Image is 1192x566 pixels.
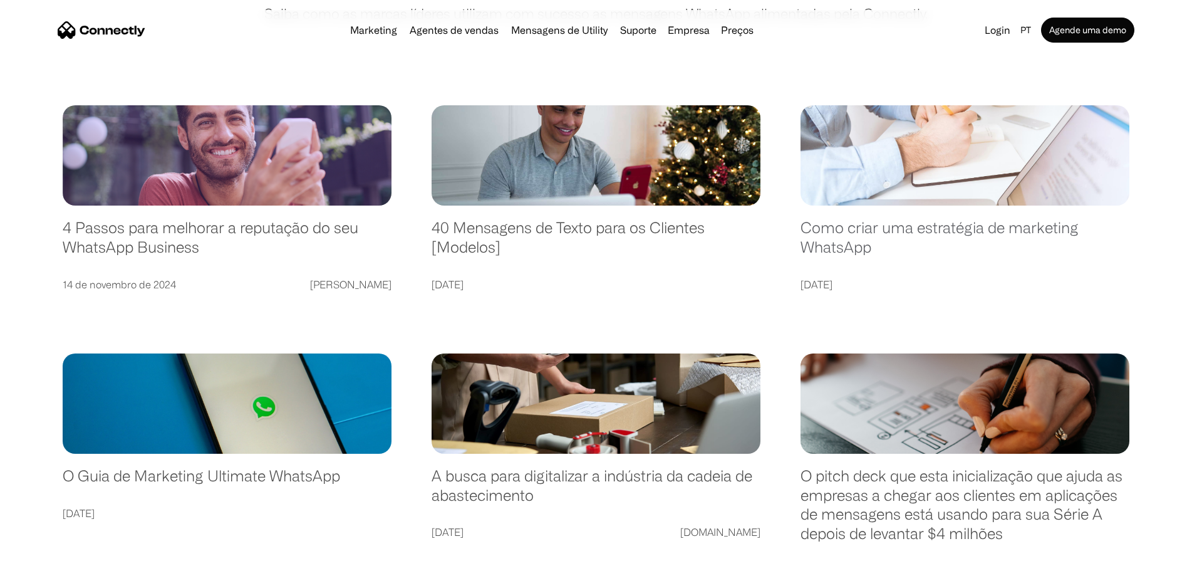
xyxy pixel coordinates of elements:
[1015,21,1039,39] div: pt
[506,25,613,35] a: Mensagens de Utility
[25,544,75,562] ul: Language list
[63,505,95,522] div: [DATE]
[801,218,1129,269] a: Como criar uma estratégia de marketing WhatsApp
[58,21,145,39] a: home
[980,21,1015,39] a: Login
[13,544,75,562] aside: Language selected: Português (Brasil)
[1041,18,1134,43] a: Agende uma demo
[615,25,661,35] a: Suporte
[1020,21,1031,39] div: pt
[405,25,504,35] a: Agentes de vendas
[680,523,760,541] div: [DOMAIN_NAME]
[432,276,464,293] div: [DATE]
[310,276,391,293] div: [PERSON_NAME]
[63,276,176,293] div: 14 de novembro de 2024
[664,21,713,39] div: Empresa
[801,276,832,293] div: [DATE]
[432,523,464,541] div: [DATE]
[63,218,391,269] a: 4 Passos para melhorar a reputação do seu WhatsApp Business
[345,25,402,35] a: Marketing
[716,25,759,35] a: Preços
[801,466,1129,556] a: O pitch deck que esta inicialização que ajuda as empresas a chegar aos clientes em aplicações de ...
[432,466,760,517] a: A busca para digitalizar a indústria da cadeia de abastecimento
[432,218,760,269] a: 40 Mensagens de Texto para os Clientes [Modelos]
[63,466,340,498] a: O Guia de Marketing Ultimate WhatsApp
[668,21,710,39] div: Empresa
